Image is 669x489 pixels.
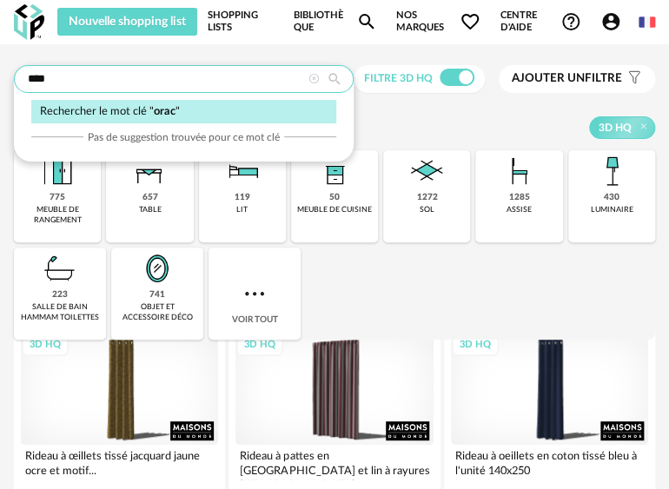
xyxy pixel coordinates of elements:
[57,8,198,36] button: Nouvelle shopping list
[69,16,186,28] span: Nouvelle shopping list
[294,8,376,36] a: BibliothèqueMagnify icon
[512,71,622,86] span: filtre
[138,205,161,215] div: table
[88,130,280,144] span: Pas de suggestion trouvée pour ce mot clé
[600,11,629,32] span: Account Circle icon
[420,205,434,215] div: sol
[236,334,283,356] div: 3D HQ
[129,150,170,192] img: Table.png
[154,106,176,116] span: orac
[297,205,372,215] div: meuble de cuisine
[560,11,581,32] span: Help Circle Outline icon
[512,72,585,84] span: Ajouter un
[499,65,655,93] button: Ajouter unfiltre Filter icon
[241,280,268,307] img: more.7b13dc1.svg
[235,445,433,479] div: Rideau à pattes en [GEOGRAPHIC_DATA] et lin à rayures [GEOGRAPHIC_DATA]...
[460,11,480,32] span: Heart Outline icon
[209,248,301,340] div: Voir tout
[21,445,218,479] div: Rideau à œillets tissé jacquard jaune ocre et motif...
[364,73,433,83] span: Filtre 3D HQ
[50,192,65,203] div: 775
[600,11,621,32] span: Account Circle icon
[236,205,248,215] div: lit
[149,289,165,301] div: 741
[19,302,101,322] div: salle de bain hammam toilettes
[116,302,198,322] div: objet et accessoire déco
[509,192,530,203] div: 1285
[396,8,480,36] span: Nos marques
[142,192,157,203] div: 657
[622,71,642,86] span: Filter icon
[14,4,44,40] img: OXP
[604,192,619,203] div: 430
[39,248,81,289] img: Salle%20de%20bain.png
[639,14,655,30] img: fr
[452,334,499,356] div: 3D HQ
[136,248,178,289] img: Miroir.png
[590,205,633,215] div: luminaire
[416,192,437,203] div: 1272
[19,205,96,225] div: meuble de rangement
[500,10,580,35] span: Centre d'aideHelp Circle Outline icon
[591,150,633,192] img: Luminaire.png
[22,334,69,356] div: 3D HQ
[235,192,250,203] div: 119
[451,445,648,479] div: Rideau à oeillets en coton tissé bleu à l'unité 140x250
[314,150,355,192] img: Rangement.png
[207,8,274,36] a: Shopping Lists
[406,150,447,192] img: Sol.png
[52,289,68,301] div: 223
[356,11,377,32] span: Magnify icon
[599,121,632,135] span: 3D HQ
[507,205,532,215] div: assise
[36,150,78,192] img: Meuble%20de%20rangement.png
[31,100,336,123] div: Rechercher le mot clé " "
[499,150,540,192] img: Assise.png
[329,192,340,203] div: 50
[222,150,263,192] img: Literie.png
